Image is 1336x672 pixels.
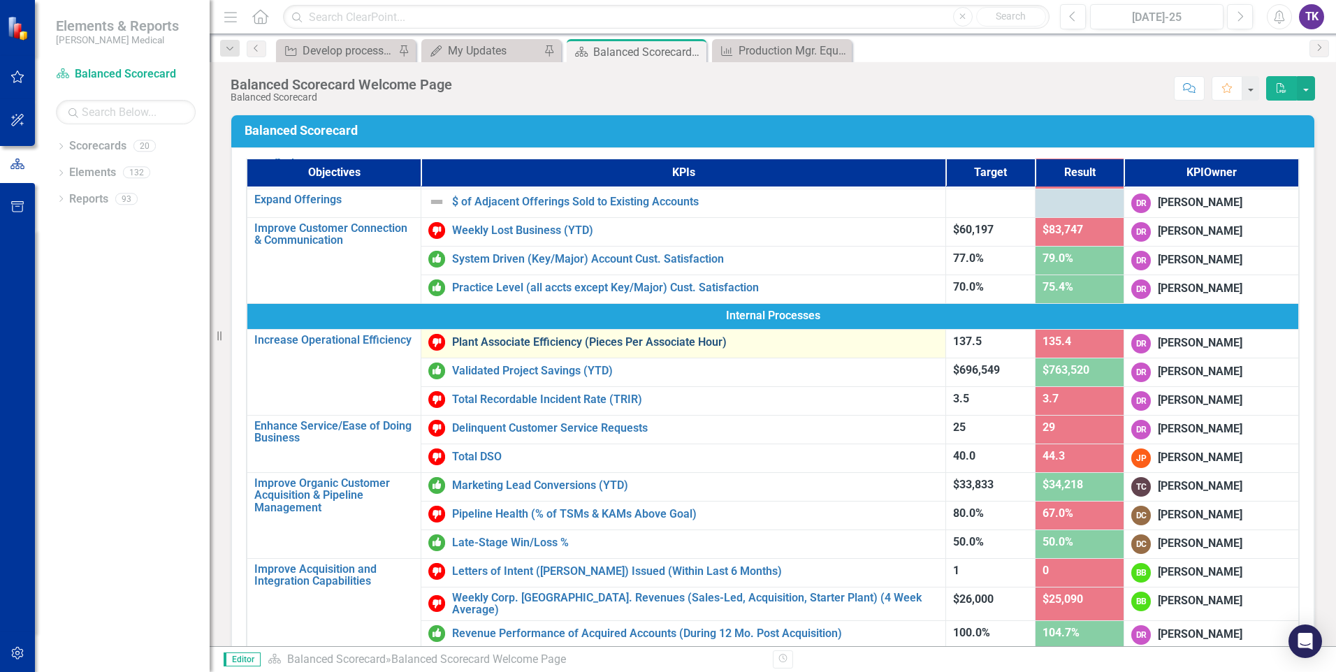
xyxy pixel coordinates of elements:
[69,191,108,207] a: Reports
[56,34,179,45] small: [PERSON_NAME] Medical
[452,253,938,265] a: System Driven (Key/Major) Account Cust. Satisfaction
[452,196,938,208] a: $ of Adjacent Offerings Sold to Existing Accounts
[421,529,946,558] td: Double-Click to Edit Right Click for Context Menu
[1158,507,1242,523] div: [PERSON_NAME]
[421,217,946,246] td: Double-Click to Edit Right Click for Context Menu
[1158,393,1242,409] div: [PERSON_NAME]
[452,224,938,237] a: Weekly Lost Business (YTD)
[953,421,966,434] span: 25
[452,282,938,294] a: Practice Level (all accts except Key/Major) Cust. Satisfaction
[123,167,150,179] div: 132
[428,391,445,408] img: Below Target
[425,42,540,59] a: My Updates
[1131,222,1151,242] div: DR
[1131,448,1151,468] div: JP
[1095,9,1219,26] div: [DATE]-25
[428,222,445,239] img: Below Target
[1124,329,1299,358] td: Double-Click to Edit
[247,217,421,303] td: Double-Click to Edit Right Click for Context Menu
[953,449,975,462] span: 40.0
[428,477,445,494] img: On or Above Target
[1043,280,1073,293] span: 75.4%
[1158,281,1242,297] div: [PERSON_NAME]
[254,334,414,346] a: Increase Operational Efficiency
[1299,4,1324,29] button: TK
[428,506,445,523] img: Below Target
[953,478,994,491] span: $33,833
[56,100,196,124] input: Search Below...
[1131,420,1151,439] div: DR
[953,363,1000,377] span: $696,549
[1043,449,1065,462] span: 44.3
[254,477,414,514] a: Improve Organic Customer Acquisition & Pipeline Management
[1043,535,1073,548] span: 50.0%
[452,627,938,640] a: Revenue Performance of Acquired Accounts (During 12 Mo. Post Acquisition)
[953,626,990,639] span: 100.0%
[1158,224,1242,240] div: [PERSON_NAME]
[1043,392,1059,405] span: 3.7
[1158,421,1242,437] div: [PERSON_NAME]
[428,563,445,580] img: Below Target
[452,365,938,377] a: Validated Project Savings (YTD)
[953,223,994,236] span: $60,197
[452,393,938,406] a: Total Recordable Incident Rate (TRIR)
[303,42,395,59] div: Develop process/capability to leverage projects across locations
[247,558,421,649] td: Double-Click to Edit Right Click for Context Menu
[428,363,445,379] img: On or Above Target
[716,42,848,59] a: Production Mgr. Equipment Survey
[1124,587,1299,620] td: Double-Click to Edit
[421,275,946,303] td: Double-Click to Edit Right Click for Context Menu
[428,334,445,351] img: Below Target
[1131,592,1151,611] div: BB
[1158,195,1242,211] div: [PERSON_NAME]
[1043,421,1055,434] span: 29
[1158,564,1242,580] div: [PERSON_NAME]
[268,652,762,668] div: »
[279,42,395,59] a: Develop process/capability to leverage projects across locations
[1158,450,1242,466] div: [PERSON_NAME]
[953,251,984,265] span: 77.0%
[953,592,994,606] span: $26,000
[1288,624,1322,658] div: Open Intercom Messenger
[254,193,414,206] a: Expand Offerings
[996,10,1026,22] span: Search
[1131,251,1151,270] div: DR
[1124,620,1299,649] td: Double-Click to Edit
[1124,444,1299,472] td: Double-Click to Edit
[421,501,946,529] td: Double-Click to Edit Right Click for Context Menu
[428,448,445,465] img: Below Target
[953,280,984,293] span: 70.0%
[224,652,261,666] span: Editor
[1158,364,1242,380] div: [PERSON_NAME]
[452,336,938,349] a: Plant Associate Efficiency (Pieces Per Associate Hour)
[1131,534,1151,554] div: DC
[452,565,938,578] a: Letters of Intent ([PERSON_NAME]) Issued (Within Last 6 Months)
[1131,563,1151,583] div: BB
[1131,334,1151,353] div: DR
[448,42,540,59] div: My Updates
[254,563,414,587] a: Improve Acquisition and Integration Capabilities
[1131,477,1151,497] div: TC
[254,222,414,247] a: Improve Customer Connection & Communication
[1158,335,1242,351] div: [PERSON_NAME]
[421,587,946,620] td: Double-Click to Edit Right Click for Context Menu
[421,620,946,649] td: Double-Click to Edit Right Click for Context Menu
[133,140,156,152] div: 20
[421,444,946,472] td: Double-Click to Edit Right Click for Context Menu
[739,42,848,59] div: Production Mgr. Equipment Survey
[953,535,984,548] span: 50.0%
[428,534,445,551] img: On or Above Target
[287,652,386,666] a: Balanced Scorecard
[254,420,414,444] a: Enhance Service/Ease of Doing Business
[953,506,984,520] span: 80.0%
[391,652,566,666] div: Balanced Scorecard Welcome Page
[1158,252,1242,268] div: [PERSON_NAME]
[452,422,938,434] a: Delinquent Customer Service Requests
[428,595,445,612] img: Below Target
[421,246,946,275] td: Double-Click to Edit Right Click for Context Menu
[421,415,946,444] td: Double-Click to Edit Right Click for Context Menu
[452,508,938,520] a: Pipeline Health (% of TSMs & KAMs Above Goal)
[1124,415,1299,444] td: Double-Click to Edit
[56,17,179,34] span: Elements & Reports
